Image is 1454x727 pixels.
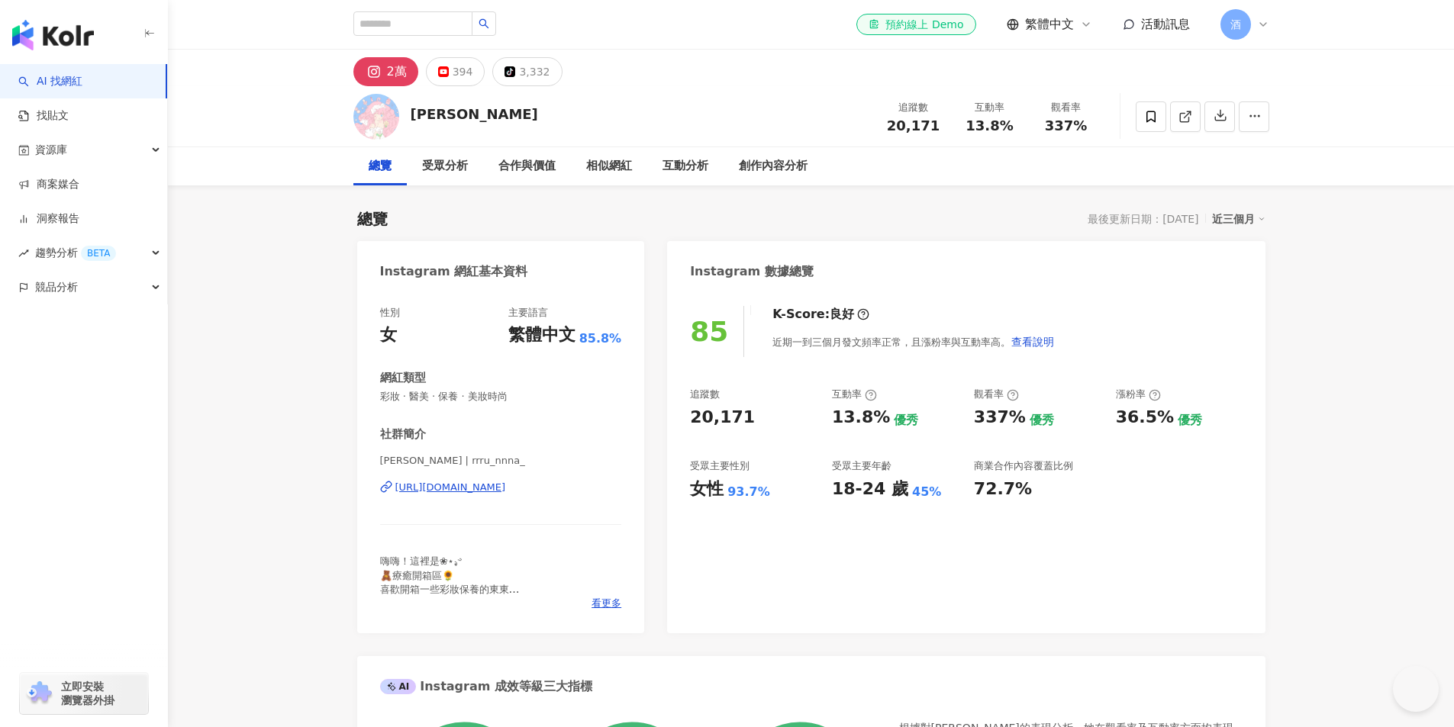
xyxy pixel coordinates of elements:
div: 觀看率 [974,388,1019,401]
div: 互動分析 [663,157,708,175]
div: Instagram 數據總覽 [690,263,814,280]
span: 20,171 [887,117,940,133]
button: 3,332 [492,57,562,86]
div: 繁體中文 [508,323,575,347]
div: 相似網紅 [586,157,632,175]
div: 受眾主要年齡 [832,459,891,473]
div: [PERSON_NAME] [411,105,538,124]
a: searchAI 找網紅 [18,74,82,89]
div: 45% [912,484,941,500]
span: 繁體中文 [1025,16,1074,33]
div: 總覽 [357,208,388,230]
div: 337% [974,406,1026,429]
div: 3,332 [519,61,550,82]
div: 18-24 歲 [832,478,908,501]
div: 優秀 [1178,412,1202,429]
div: 優秀 [1030,412,1054,429]
div: 優秀 [894,412,918,429]
div: 20,171 [690,406,755,429]
a: 找貼文 [18,108,69,124]
div: 追蹤數 [690,388,720,401]
div: 72.7% [974,478,1032,501]
div: K-Score : [772,306,869,323]
div: 合作與價值 [498,157,556,175]
div: 創作內容分析 [739,157,808,175]
div: 漲粉率 [1116,388,1161,401]
span: 立即安裝 瀏覽器外掛 [61,680,114,707]
a: 商案媒合 [18,177,79,192]
iframe: Help Scout Beacon - Open [1393,666,1439,712]
div: 2萬 [387,61,407,82]
span: search [479,18,489,29]
span: 活動訊息 [1141,17,1190,31]
span: 看更多 [592,597,621,610]
span: 337% [1045,118,1088,133]
span: 13.8% [966,118,1013,133]
div: 女性 [690,478,724,501]
a: chrome extension立即安裝 瀏覽器外掛 [20,673,148,714]
button: 查看說明 [1011,327,1055,357]
div: 主要語言 [508,306,548,320]
div: 36.5% [1116,406,1174,429]
div: 13.8% [832,406,890,429]
div: 女 [380,323,397,347]
a: 洞察報告 [18,211,79,227]
div: 性別 [380,306,400,320]
img: KOL Avatar [353,94,399,140]
img: logo [12,20,94,50]
button: 394 [426,57,485,86]
div: 互動率 [961,100,1019,115]
div: 互動率 [832,388,877,401]
img: chrome extension [24,681,54,706]
div: 商業合作內容覆蓋比例 [974,459,1073,473]
span: 查看說明 [1011,336,1054,348]
div: 85 [690,316,728,347]
div: 最後更新日期：[DATE] [1088,213,1198,225]
span: 資源庫 [35,133,67,167]
span: [PERSON_NAME] | rrru_nnna_ [380,454,622,468]
span: 彩妝 · 醫美 · 保養 · 美妝時尚 [380,390,622,404]
div: 網紅類型 [380,370,426,386]
div: 良好 [830,306,854,323]
div: [URL][DOMAIN_NAME] [395,481,506,494]
a: [URL][DOMAIN_NAME] [380,481,622,494]
div: 93.7% [727,484,770,500]
a: 預約線上 Demo [856,14,975,35]
div: Instagram 網紅基本資料 [380,263,528,280]
span: 酒 [1230,16,1241,33]
span: rise [18,248,29,259]
span: 嗨嗨！這裡是❀⋆.ೃ࿔ 🧸療癒開箱區🌻 喜歡開箱一些彩妝保養的東東 . ❌禁止搬運Do not Repost‼️我不是賣家 . 📩郵箱 ：[EMAIL_ADDRESS][DOMAIN_NAME] [380,555,598,650]
div: AI [380,679,417,694]
div: Instagram 成效等級三大指標 [380,678,592,695]
div: 觀看率 [1037,100,1095,115]
div: 近期一到三個月發文頻率正常，且漲粉率與互動率高。 [772,327,1055,357]
div: 受眾分析 [422,157,468,175]
div: 總覽 [369,157,392,175]
div: 追蹤數 [885,100,943,115]
div: 近三個月 [1212,209,1265,229]
div: BETA [81,246,116,261]
span: 趨勢分析 [35,236,116,270]
button: 2萬 [353,57,418,86]
div: 受眾主要性別 [690,459,750,473]
div: 394 [453,61,473,82]
span: 85.8% [579,330,622,347]
div: 預約線上 Demo [869,17,963,32]
span: 競品分析 [35,270,78,304]
div: 社群簡介 [380,426,426,442]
